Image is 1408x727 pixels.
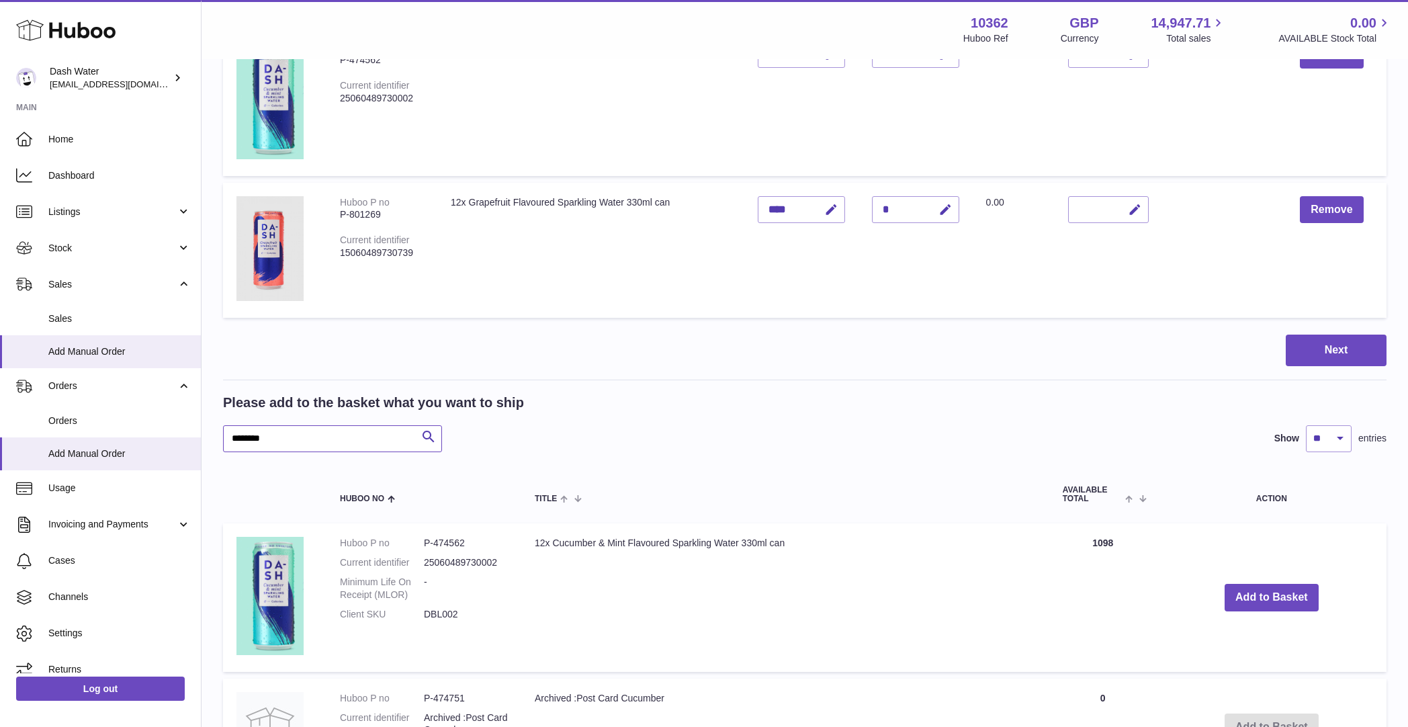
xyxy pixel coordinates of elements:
td: 12x Cucumber & Mint Flavoured Sparkling Water 330ml can [437,28,744,175]
span: Title [535,495,557,503]
td: 1098 [1049,523,1157,671]
span: Dashboard [48,169,191,182]
span: Settings [48,627,191,640]
div: Currency [1061,32,1099,45]
dt: Huboo P no [340,692,424,705]
td: 12x Grapefruit Flavoured Sparkling Water 330ml can [437,183,744,318]
span: Channels [48,591,191,603]
div: Huboo Ref [963,32,1008,45]
img: 12x Cucumber & Mint Flavoured Sparkling Water 330ml can [236,41,304,159]
button: Remove [1300,196,1363,224]
dd: P-474751 [424,692,508,705]
span: Home [48,133,191,146]
img: 12x Cucumber & Mint Flavoured Sparkling Water 330ml can [236,537,304,655]
button: Next [1286,335,1387,366]
span: Orders [48,380,177,392]
span: AVAILABLE Total [1063,486,1123,503]
span: Orders [48,415,191,427]
h2: Please add to the basket what you want to ship [223,394,524,412]
dt: Current identifier [340,556,424,569]
dt: Huboo P no [340,537,424,550]
a: 14,947.71 Total sales [1151,14,1226,45]
span: Returns [48,663,191,676]
span: Cases [48,554,191,567]
div: P-801269 [340,208,424,221]
a: Log out [16,677,185,701]
td: 12x Cucumber & Mint Flavoured Sparkling Water 330ml can [521,523,1049,671]
span: Usage [48,482,191,495]
div: 25060489730002 [340,92,424,105]
dd: P-474562 [424,537,508,550]
span: Huboo no [340,495,384,503]
div: Current identifier [340,80,410,91]
th: Action [1157,472,1387,517]
span: Total sales [1166,32,1226,45]
button: Add to Basket [1225,584,1319,611]
span: Sales [48,312,191,325]
span: Sales [48,278,177,291]
span: 14,947.71 [1151,14,1211,32]
span: Stock [48,242,177,255]
strong: 10362 [971,14,1008,32]
label: Show [1274,432,1299,445]
span: Add Manual Order [48,447,191,460]
span: entries [1358,432,1387,445]
span: [EMAIL_ADDRESS][DOMAIN_NAME] [50,79,197,89]
div: Dash Water [50,65,171,91]
strong: GBP [1069,14,1098,32]
img: 12x Grapefruit Flavoured Sparkling Water 330ml can [236,196,304,302]
span: Listings [48,206,177,218]
div: Current identifier [340,234,410,245]
div: P-474562 [340,54,424,67]
dt: Minimum Life On Receipt (MLOR) [340,576,424,601]
span: 0.00 [986,197,1004,208]
img: bea@dash-water.com [16,68,36,88]
dd: 25060489730002 [424,556,508,569]
div: Huboo P no [340,197,390,208]
span: Invoicing and Payments [48,518,177,531]
dt: Client SKU [340,608,424,621]
span: 0.00 [1350,14,1376,32]
dd: - [424,576,508,601]
div: 15060489730739 [340,247,424,259]
span: Add Manual Order [48,345,191,358]
span: AVAILABLE Stock Total [1278,32,1392,45]
dd: DBL002 [424,608,508,621]
a: 0.00 AVAILABLE Stock Total [1278,14,1392,45]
